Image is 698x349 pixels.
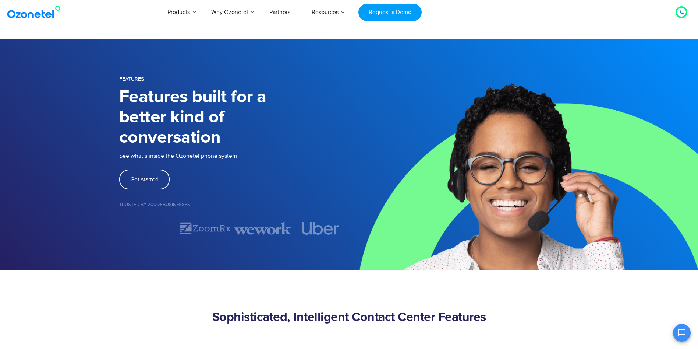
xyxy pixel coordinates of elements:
p: See what’s inside the Ozonetel phone system [119,151,349,160]
h5: Trusted by 2000+ Businesses [119,202,349,207]
button: Open chat [673,324,691,342]
div: 1 of 7 [119,224,177,233]
span: FEATURES [119,76,144,82]
a: Get started [119,170,170,189]
h2: Sophisticated, Intelligent Contact Center Features [119,310,579,325]
img: wework [234,222,291,235]
div: 3 of 7 [234,222,291,235]
div: 4 of 7 [291,222,349,235]
img: zoomrx [179,222,231,235]
h1: Features built for a better kind of conversation [119,87,349,148]
a: Request a Demo [358,4,421,21]
img: uber [302,222,339,235]
div: Image Carousel [119,222,349,235]
span: Get started [130,177,159,182]
div: 2 of 7 [177,222,234,235]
